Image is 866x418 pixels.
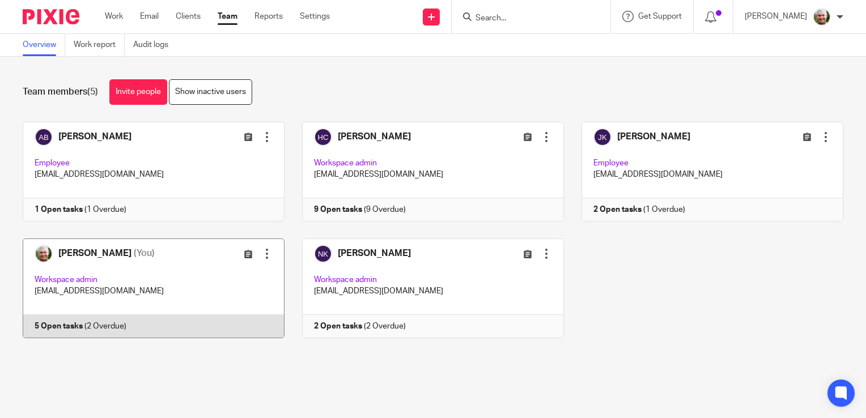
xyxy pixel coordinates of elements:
input: Search [474,14,576,24]
img: Pixie [23,9,79,24]
a: Overview [23,34,65,56]
a: Show inactive users [169,79,252,105]
a: Email [140,11,159,22]
img: kim_profile.jpg [813,8,831,26]
a: Invite people [109,79,167,105]
h1: Team members [23,86,98,98]
a: Reports [254,11,283,22]
span: Get Support [638,12,682,20]
a: Team [218,11,237,22]
a: Work report [74,34,125,56]
a: Audit logs [133,34,177,56]
a: Settings [300,11,330,22]
a: Work [105,11,123,22]
span: (5) [87,87,98,96]
p: [PERSON_NAME] [745,11,807,22]
a: Clients [176,11,201,22]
